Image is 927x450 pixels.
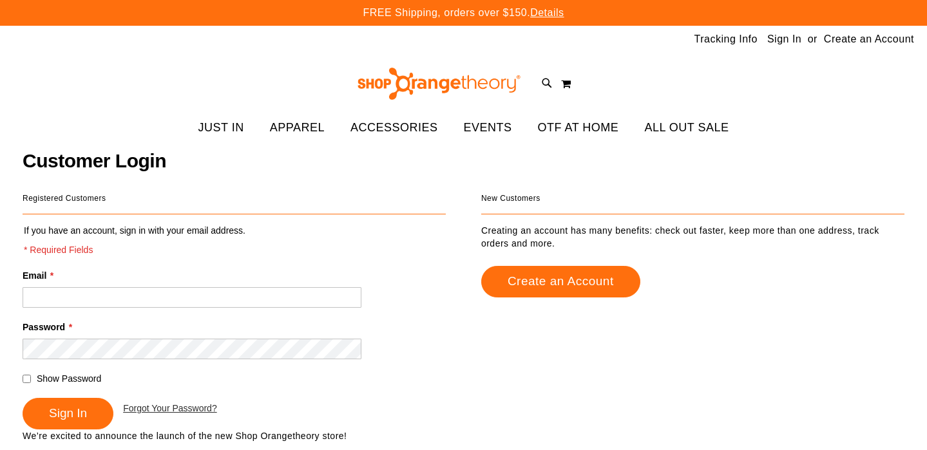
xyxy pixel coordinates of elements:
a: Create an Account [481,266,640,297]
span: ACCESSORIES [350,113,438,142]
span: EVENTS [464,113,512,142]
span: JUST IN [198,113,244,142]
img: Shop Orangetheory [356,68,522,100]
a: Create an Account [824,32,914,46]
a: Sign In [767,32,801,46]
legend: If you have an account, sign in with your email address. [23,224,247,256]
p: We’re excited to announce the launch of the new Shop Orangetheory store! [23,429,464,442]
span: OTF AT HOME [538,113,619,142]
strong: New Customers [481,194,540,203]
span: Create an Account [508,274,614,288]
span: Password [23,322,65,332]
a: Forgot Your Password? [123,402,217,415]
p: Creating an account has many benefits: check out faster, keep more than one address, track orders... [481,224,904,250]
span: Sign In [49,406,87,420]
span: Customer Login [23,150,166,171]
a: Details [530,7,564,18]
a: Tracking Info [694,32,758,46]
p: FREE Shipping, orders over $150. [363,6,564,21]
button: Sign In [23,398,113,429]
span: Forgot Your Password? [123,403,217,413]
strong: Registered Customers [23,194,106,203]
span: Show Password [37,373,101,384]
span: * Required Fields [24,243,245,256]
span: ALL OUT SALE [644,113,729,142]
span: Email [23,270,46,281]
span: APPAREL [270,113,325,142]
